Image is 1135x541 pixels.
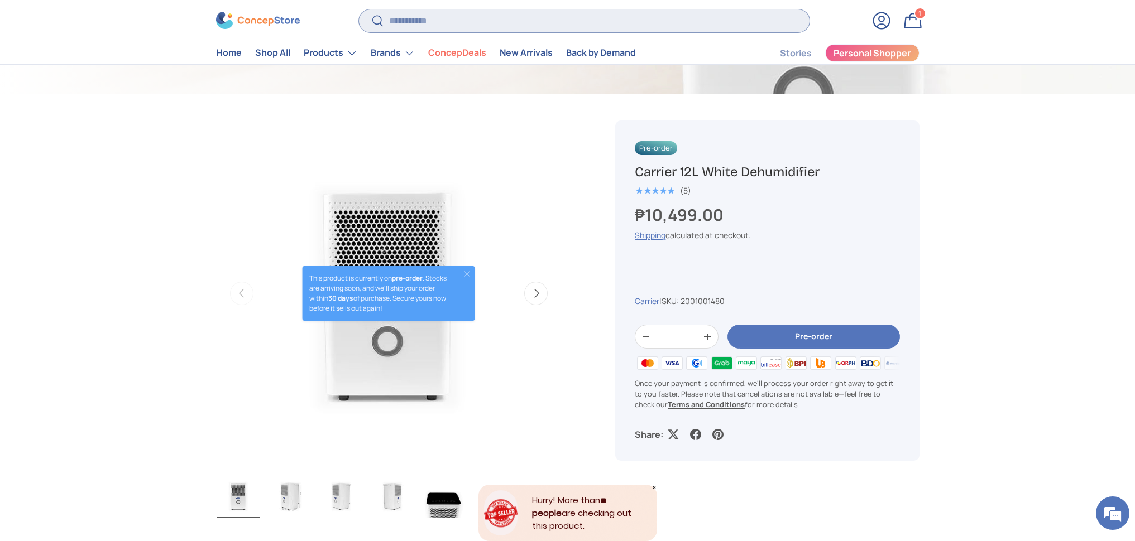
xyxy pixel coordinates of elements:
img: carrier-dehumidifier-12-liter-full-view-concepstore [217,474,260,518]
div: 5.0 out of 5.0 stars [635,186,674,196]
nav: Primary [216,42,636,64]
img: carrier-dehumidifier-12-liter-top-with-buttons-view-concepstore [422,474,466,518]
div: (5) [680,186,691,195]
a: Terms and Conditions [668,399,745,409]
img: ConcepStore [216,12,300,30]
p: This product is currently on . Stocks are arriving soon, and we’ll ship your order within of purc... [309,273,453,313]
summary: Brands [364,42,422,64]
a: Personal Shopper [825,44,920,62]
img: gcash [684,354,709,371]
button: Pre-order [727,325,899,349]
a: Stories [780,42,812,64]
img: ubp [808,354,833,371]
img: metrobank [883,354,907,371]
span: | [659,296,725,306]
img: bpi [784,354,808,371]
span: Personal Shopper [834,49,911,58]
a: Shipping [635,230,665,240]
span: Pre-order [635,141,677,155]
a: ConcepDeals [428,42,486,64]
span: ★★★★★ [635,185,674,196]
img: billease [759,354,783,371]
span: 2001001480 [681,296,725,306]
img: carrier-dehumidifier-12-liter-left-side-with-dimensions-view-concepstore [268,474,312,518]
span: 1 [918,9,921,18]
img: maya [734,354,759,371]
a: Home [216,42,242,64]
p: Share: [635,428,663,441]
img: master [635,354,659,371]
img: visa [660,354,684,371]
img: bdo [858,354,883,371]
img: grabpay [709,354,734,371]
a: 5.0 out of 5.0 stars (5) [635,183,691,196]
media-gallery: Gallery Viewer [216,120,562,521]
img: carrier-dehumidifier-12-liter-right-side-view-concepstore [371,474,414,518]
a: Carrier [635,296,659,306]
nav: Secondary [753,42,920,64]
div: calculated at checkout. [635,229,899,241]
strong: 30 days [328,293,353,303]
img: qrph [833,354,858,371]
h1: Carrier 12L White Dehumidifier [635,163,899,181]
a: Back by Demand [566,42,636,64]
img: carrier-dehumidifier-12-liter-left-side-view-concepstore [319,474,363,518]
a: Shop All [255,42,290,64]
summary: Products [297,42,364,64]
p: Once your payment is confirmed, we'll process your order right away to get it to you faster. Plea... [635,378,899,410]
strong: pre-order [392,273,423,283]
a: New Arrivals [500,42,553,64]
span: SKU: [662,296,679,306]
div: Close [652,485,657,490]
strong: ₱10,499.00 [635,204,726,226]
